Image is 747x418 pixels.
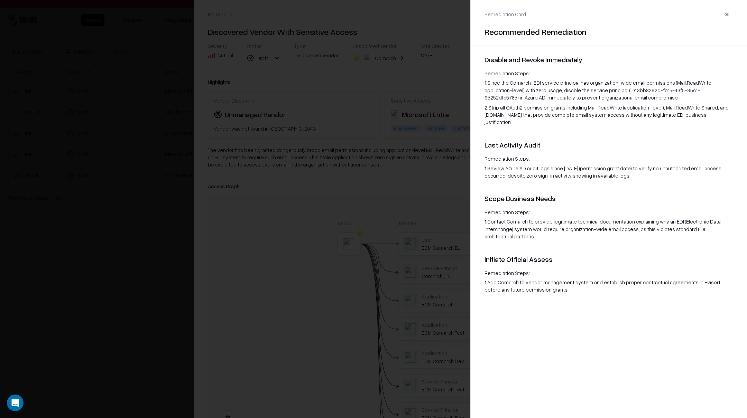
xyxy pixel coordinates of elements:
div: 1 . Since the Comarch_EDI service principal has organization-wide email permissions (Mail.ReadWri... [485,79,733,101]
div: 1 . Contact Comarch to provide legitimate technical documentation explaining why an EDI (Electron... [485,218,733,240]
h4: Recommended Remediation [485,26,733,37]
div: Initiate Official Assess [485,254,733,264]
div: 1 . Review Azure AD audit logs since [DATE] (permission grant date) to verify no unauthorized ema... [485,165,733,179]
div: Remediation Steps: [485,270,733,276]
div: Remediation Steps: [485,155,733,162]
div: 2 . Strip all OAuth2 permission grants including Mail.ReadWrite (application-level), Mail.ReadWri... [485,104,733,126]
div: Disable and Revoke Immediately [485,54,733,65]
div: Scope Business Needs [485,193,733,203]
div: Last Activity Audit [485,140,733,150]
p: Remediation Card [485,11,526,18]
div: Remediation Steps: [485,209,733,215]
div: 1 . Add Comarch to vendor management system and establish proper contractual agreements in Evisor... [485,279,733,293]
div: Remediation Steps: [485,70,733,76]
